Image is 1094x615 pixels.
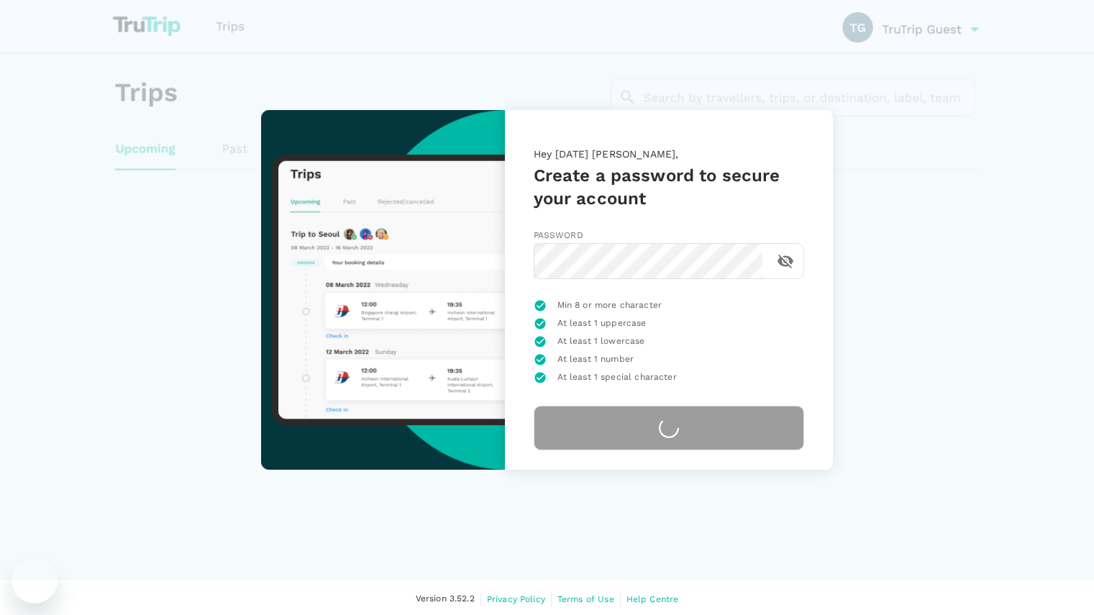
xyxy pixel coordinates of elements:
span: Terms of Use [557,594,614,604]
h5: Create a password to secure your account [534,164,804,210]
span: At least 1 uppercase [557,316,647,331]
span: Help Centre [626,594,679,604]
span: At least 1 special character [557,370,677,385]
span: At least 1 lowercase [557,334,645,349]
iframe: Button to launch messaging window [12,557,58,603]
span: Version 3.52.2 [416,592,475,606]
span: Password [534,230,583,240]
button: toggle password visibility [768,244,803,278]
p: Hey [DATE] [PERSON_NAME], [534,147,804,164]
span: At least 1 number [557,352,634,367]
a: Terms of Use [557,591,614,607]
span: Min 8 or more character [557,299,662,313]
a: Help Centre [626,591,679,607]
span: Privacy Policy [487,594,545,604]
img: trutrip-set-password [261,110,504,470]
a: Privacy Policy [487,591,545,607]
